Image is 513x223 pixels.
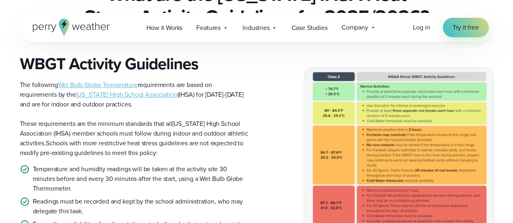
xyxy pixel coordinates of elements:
[284,19,334,36] a: Case Studies
[20,54,250,74] h3: WBGT Activity Guidelines
[20,80,212,99] span: requirements are based on requirements by the
[140,19,189,36] a: How it Works
[33,197,250,216] p: Readings must be recorded and kept by the school administration, who may delegate this task.
[33,164,250,193] p: Temperature and humidity readings will be taken at the activity site 30 minutes before and every ...
[453,23,479,32] span: Try it free
[20,138,243,157] span: Schools with more restrictive heat stress guidelines are not expected to modify pre-existing guid...
[243,23,269,33] span: Industries
[413,23,430,32] a: Log in
[156,148,158,157] span: :
[58,80,138,89] a: Wet Bulb Globe Temperature
[146,23,182,33] span: How it Works
[196,23,221,33] span: Features
[20,90,244,109] span: (IHSA) for [DATE]-[DATE] and are for indoor and outdoor practices.
[20,119,240,138] span: [US_STATE] High School Association (
[443,18,488,37] a: Try it free
[76,90,178,99] a: [US_STATE] High School Association
[20,119,172,128] span: These requirements are the minimum standards that all
[291,23,327,33] span: Case Studies
[20,129,248,148] span: IHSA) member schools must follow during indoor and outdoor athletic activities.
[341,23,368,32] span: Company
[20,80,58,89] span: The following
